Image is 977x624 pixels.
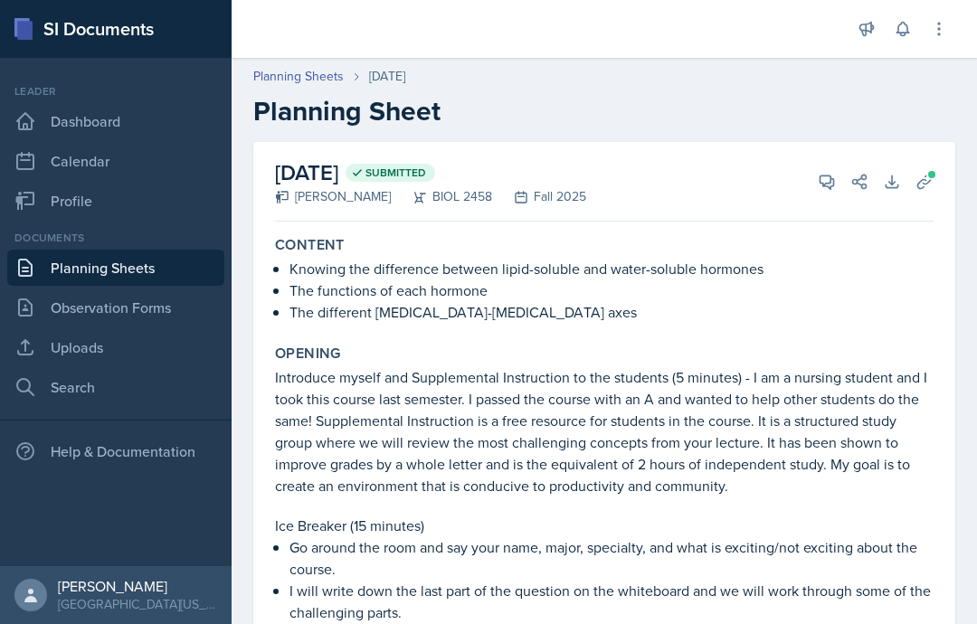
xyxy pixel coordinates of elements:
[275,236,345,254] label: Content
[58,595,217,613] div: [GEOGRAPHIC_DATA][US_STATE]
[369,67,405,86] div: [DATE]
[7,433,224,469] div: Help & Documentation
[365,165,426,180] span: Submitted
[391,187,492,206] div: BIOL 2458
[7,83,224,99] div: Leader
[275,187,391,206] div: [PERSON_NAME]
[7,329,224,365] a: Uploads
[289,536,934,580] p: Go around the room and say your name, major, specialty, and what is exciting/not exciting about t...
[289,258,934,279] p: Knowing the difference between lipid-soluble and water-soluble hormones
[7,143,224,179] a: Calendar
[7,289,224,326] a: Observation Forms
[58,577,217,595] div: [PERSON_NAME]
[7,250,224,286] a: Planning Sheets
[7,103,224,139] a: Dashboard
[253,95,955,128] h2: Planning Sheet
[7,183,224,219] a: Profile
[492,187,586,206] div: Fall 2025
[275,156,586,189] h2: [DATE]
[7,369,224,405] a: Search
[7,230,224,246] div: Documents
[289,301,934,323] p: The different [MEDICAL_DATA]-[MEDICAL_DATA] axes
[253,67,344,86] a: Planning Sheets
[289,279,934,301] p: The functions of each hormone
[275,515,934,536] p: Ice Breaker (15 minutes)
[289,580,934,623] p: I will write down the last part of the question on the whiteboard and we will work through some o...
[275,345,341,363] label: Opening
[275,366,934,496] p: Introduce myself and Supplemental Instruction to the students (5 minutes) - I am a nursing studen...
